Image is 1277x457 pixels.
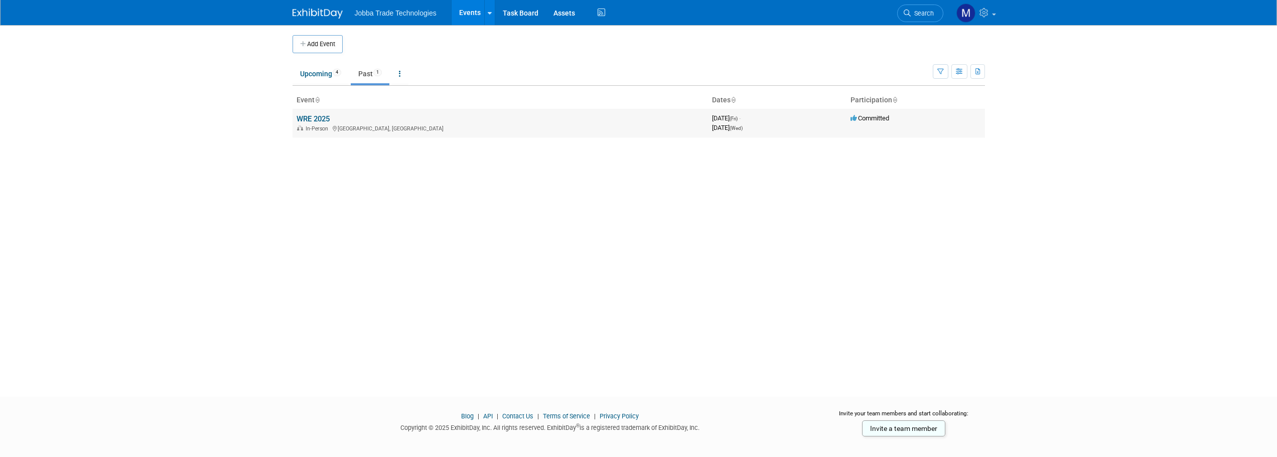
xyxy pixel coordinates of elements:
a: Blog [461,412,474,420]
span: 4 [333,69,341,76]
button: Add Event [293,35,343,53]
span: (Wed) [730,125,743,131]
span: | [494,412,501,420]
div: Copyright © 2025 ExhibitDay, Inc. All rights reserved. ExhibitDay is a registered trademark of Ex... [293,421,808,432]
a: WRE 2025 [297,114,330,123]
span: (Fri) [730,116,738,121]
img: In-Person Event [297,125,303,130]
a: Terms of Service [543,412,590,420]
span: In-Person [306,125,331,132]
th: Dates [708,92,846,109]
span: Search [911,10,934,17]
div: [GEOGRAPHIC_DATA], [GEOGRAPHIC_DATA] [297,124,704,132]
a: API [483,412,493,420]
span: [DATE] [712,114,741,122]
span: | [592,412,598,420]
a: Search [897,5,943,22]
a: Invite a team member [862,420,945,436]
a: Upcoming4 [293,64,349,83]
img: ExhibitDay [293,9,343,19]
th: Event [293,92,708,109]
span: Committed [850,114,889,122]
a: Sort by Participation Type [892,96,897,104]
sup: ® [576,423,580,428]
span: | [535,412,541,420]
a: Sort by Event Name [315,96,320,104]
a: Privacy Policy [600,412,639,420]
th: Participation [846,92,985,109]
a: Past1 [351,64,389,83]
img: Madison McDonnell [956,4,975,23]
span: | [475,412,482,420]
span: [DATE] [712,124,743,131]
a: Sort by Start Date [731,96,736,104]
span: - [739,114,741,122]
div: Invite your team members and start collaborating: [823,409,985,424]
a: Contact Us [502,412,533,420]
span: Jobba Trade Technologies [355,9,437,17]
span: 1 [373,69,382,76]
